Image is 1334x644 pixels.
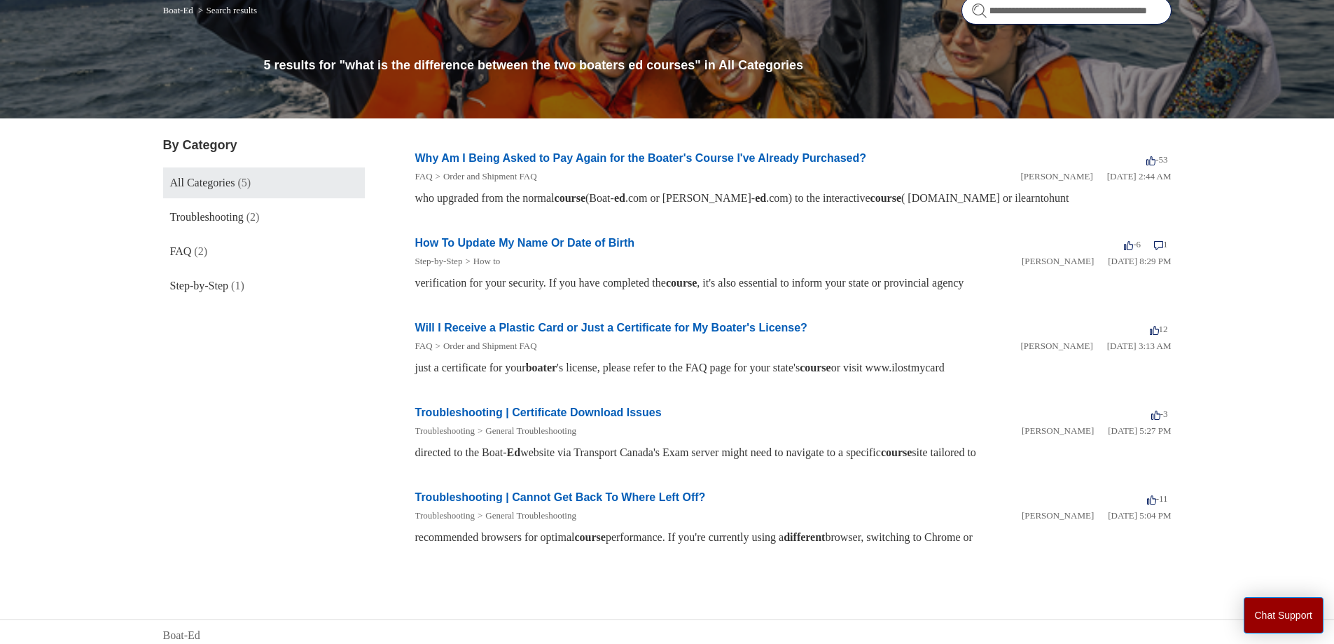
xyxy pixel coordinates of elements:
[1020,339,1092,353] li: [PERSON_NAME]
[415,509,475,523] li: Troubleshooting
[1108,510,1171,521] time: 01/05/2024, 17:04
[870,192,901,204] em: course
[473,256,501,266] a: How to
[415,359,1172,376] div: just a certificate for your 's license, please refer to the FAQ page for your state's or visit ww...
[264,56,1172,75] h1: 5 results for "what is the difference between the two boaters ed courses" in All Categories
[475,509,576,523] li: General Troubleshooting
[170,177,235,189] span: All Categories
[800,362,831,374] em: course
[1020,170,1092,184] li: [PERSON_NAME]
[415,190,1172,207] div: who upgraded from the normal (Boat- .com or [PERSON_NAME]- .com) to the interactive ( [DOMAIN_NAM...
[415,529,1172,546] div: recommended browsers for optimal performance. If you're currently using a browser, switching to C...
[1107,171,1172,181] time: 03/16/2022, 02:44
[1107,341,1172,351] time: 03/16/2022, 03:13
[1147,493,1168,504] span: -11
[415,171,433,181] a: FAQ
[163,236,365,267] a: FAQ (2)
[1108,425,1171,436] time: 01/05/2024, 17:27
[415,510,475,521] a: Troubleshooting
[415,170,433,184] li: FAQ
[163,5,196,15] li: Boat-Ed
[163,167,365,198] a: All Categories (5)
[237,177,251,189] span: (5)
[433,170,537,184] li: Order and Shipment FAQ
[415,275,1172,292] div: verification for your security. If you have completed the , it's also essential to inform your st...
[881,446,912,458] em: course
[433,339,537,353] li: Order and Shipment FAQ
[231,280,244,292] span: (1)
[574,531,605,543] em: course
[1108,256,1171,266] time: 03/15/2022, 20:29
[1151,409,1168,419] span: -3
[415,425,475,436] a: Troubleshooting
[443,171,537,181] a: Order and Shipment FAQ
[195,5,257,15] li: Search results
[415,444,1172,461] div: directed to the Boat- website via Transport Canada's Exam server might need to navigate to a spec...
[1154,239,1168,249] span: 1
[555,192,585,204] em: course
[163,202,365,233] a: Troubleshooting (2)
[1022,424,1094,438] li: [PERSON_NAME]
[1124,239,1141,249] span: -6
[170,211,244,223] span: Troubleshooting
[1146,154,1167,165] span: -53
[526,362,557,374] em: boater
[246,211,260,223] span: (2)
[485,425,576,436] a: General Troubleshooting
[475,424,576,438] li: General Troubleshooting
[485,510,576,521] a: General Troubleshooting
[415,237,635,249] a: How To Update My Name Or Date of Birth
[443,341,537,351] a: Order and Shipment FAQ
[163,5,193,15] a: Boat-Ed
[415,256,463,266] a: Step-by-Step
[462,254,500,268] li: How to
[415,152,867,164] a: Why Am I Being Asked to Pay Again for the Boater's Course I've Already Purchased?
[415,406,662,418] a: Troubleshooting | Certificate Download Issues
[163,270,365,301] a: Step-by-Step (1)
[170,280,229,292] span: Step-by-Step
[755,192,766,204] em: ed
[415,341,433,351] a: FAQ
[507,446,521,458] em: Ed
[666,277,697,289] em: course
[163,627,200,644] a: Boat-Ed
[415,491,706,503] a: Troubleshooting | Cannot Get Back To Where Left Off?
[415,322,807,334] a: Will I Receive a Plastic Card or Just a Certificate for My Boater's License?
[1022,254,1094,268] li: [PERSON_NAME]
[784,531,825,543] em: different
[1150,324,1168,334] span: 12
[415,339,433,353] li: FAQ
[415,424,475,438] li: Troubleshooting
[170,245,192,257] span: FAQ
[163,136,365,155] h3: By Category
[194,245,207,257] span: (2)
[614,192,625,204] em: ed
[415,254,463,268] li: Step-by-Step
[1244,597,1324,633] button: Chat Support
[1022,509,1094,523] li: [PERSON_NAME]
